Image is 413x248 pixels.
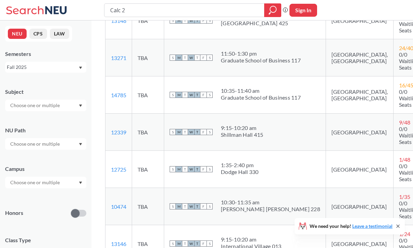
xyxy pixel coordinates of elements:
[182,203,188,209] span: T
[264,3,281,17] div: magnifying glass
[188,92,194,98] span: W
[29,29,47,39] button: CPS
[188,240,194,247] span: W
[326,39,393,76] td: [GEOGRAPHIC_DATA], [GEOGRAPHIC_DATA]
[399,231,410,237] span: 1 / 24
[5,50,86,58] div: Semesters
[5,209,23,217] p: Honors
[7,178,64,187] input: Choose one or multiple
[5,88,86,96] div: Subject
[5,165,86,173] div: Campus
[132,39,164,76] td: TBA
[79,181,82,184] svg: Dropdown arrow
[206,92,213,98] span: S
[194,92,200,98] span: T
[7,101,64,110] input: Choose one or multiple
[132,151,164,188] td: TBA
[200,55,206,61] span: F
[170,129,176,135] span: S
[50,29,69,39] button: LAW
[110,4,259,16] input: Class, professor, course number, "phrase"
[194,129,200,135] span: T
[5,236,86,244] span: Class Type
[326,76,393,114] td: [GEOGRAPHIC_DATA], [GEOGRAPHIC_DATA]
[221,50,301,57] div: 11:50 - 1:30 pm
[194,55,200,61] span: T
[7,63,78,71] div: Fall 2025
[176,17,182,24] span: M
[176,240,182,247] span: M
[206,17,213,24] span: S
[326,151,393,188] td: [GEOGRAPHIC_DATA]
[289,4,317,17] button: Sign In
[221,94,301,101] div: Graduate School of Business 117
[170,166,176,172] span: S
[170,55,176,61] span: S
[188,166,194,172] span: W
[176,203,182,209] span: M
[352,223,393,229] a: Leave a testimonial
[132,114,164,151] td: TBA
[194,203,200,209] span: T
[132,188,164,225] td: TBA
[200,166,206,172] span: F
[182,92,188,98] span: T
[132,76,164,114] td: TBA
[221,206,320,213] div: [PERSON_NAME] [PERSON_NAME] 228
[182,17,188,24] span: T
[221,169,259,175] div: Dodge Hall 330
[182,240,188,247] span: T
[194,166,200,172] span: T
[5,177,86,188] div: Dropdown arrow
[206,240,213,247] span: S
[206,166,213,172] span: S
[269,5,277,15] svg: magnifying glass
[200,240,206,247] span: F
[310,224,393,229] span: We need your help!
[5,138,86,150] div: Dropdown arrow
[221,199,320,206] div: 10:30 - 11:35 am
[170,240,176,247] span: S
[111,129,126,135] a: 12339
[111,240,126,247] a: 13146
[176,92,182,98] span: M
[170,203,176,209] span: S
[79,143,82,146] svg: Dropdown arrow
[182,55,188,61] span: T
[221,87,301,94] div: 10:35 - 11:40 am
[221,125,263,131] div: 9:15 - 10:20 am
[221,20,288,27] div: [GEOGRAPHIC_DATA] 425
[111,166,126,173] a: 12725
[194,240,200,247] span: T
[79,104,82,107] svg: Dropdown arrow
[176,166,182,172] span: M
[182,166,188,172] span: T
[326,188,393,225] td: [GEOGRAPHIC_DATA]
[111,17,126,24] a: 13148
[206,203,213,209] span: S
[399,193,410,200] span: 1 / 35
[5,127,86,134] div: NU Path
[326,2,393,39] td: [GEOGRAPHIC_DATA]
[5,100,86,111] div: Dropdown arrow
[399,156,410,163] span: 1 / 48
[79,67,82,69] svg: Dropdown arrow
[170,92,176,98] span: S
[200,129,206,135] span: F
[176,55,182,61] span: M
[132,2,164,39] td: TBA
[7,140,64,148] input: Choose one or multiple
[188,129,194,135] span: W
[221,131,263,138] div: Shillman Hall 415
[200,92,206,98] span: F
[170,17,176,24] span: S
[206,129,213,135] span: S
[111,55,126,61] a: 13271
[8,29,27,39] button: NEU
[200,17,206,24] span: F
[221,57,301,64] div: Graduate School of Business 117
[399,119,410,126] span: 9 / 48
[221,162,259,169] div: 1:35 - 2:40 pm
[200,203,206,209] span: F
[182,129,188,135] span: T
